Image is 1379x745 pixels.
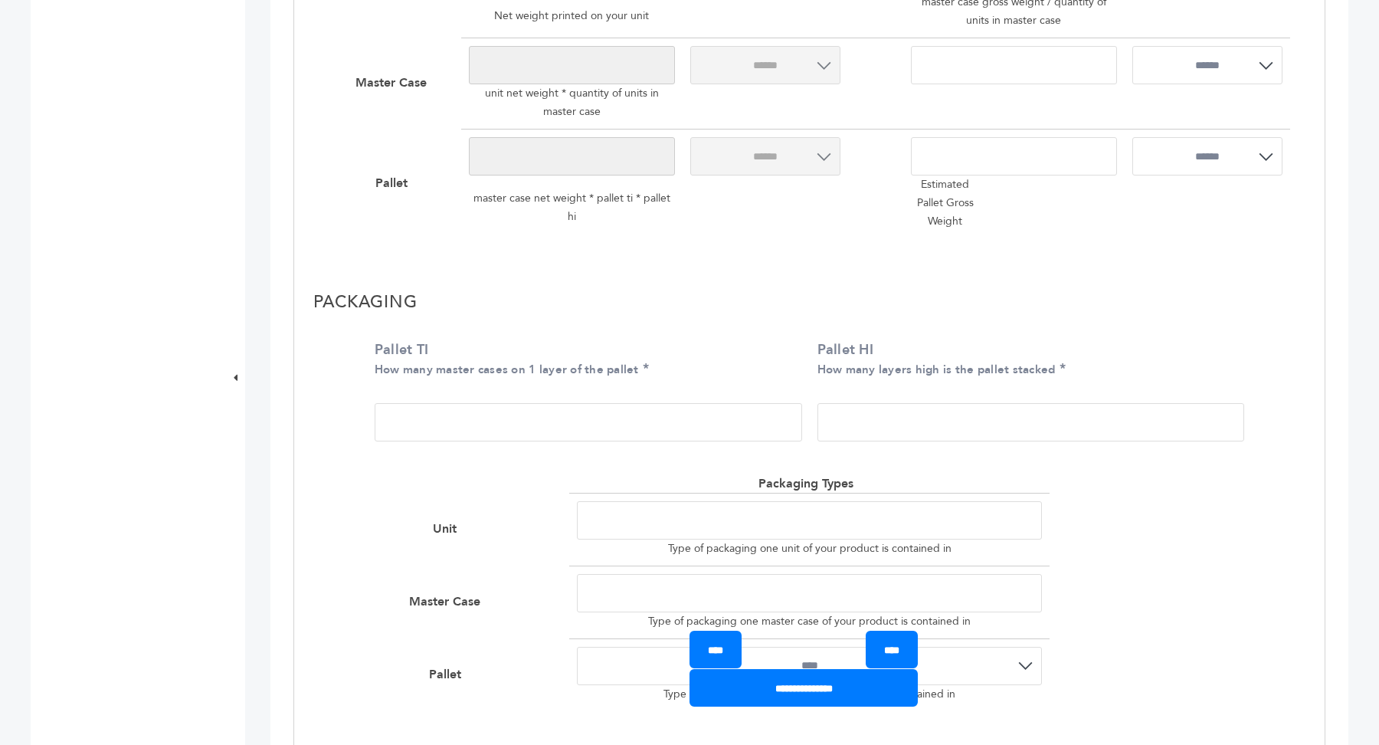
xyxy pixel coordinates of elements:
div: Packaging Types [758,475,861,492]
small: How many layers high is the pallet stacked [817,362,1056,377]
div: Master Case [355,74,434,91]
p: Estimated Pallet Gross Weight [911,176,980,231]
p: Net weight printed on your unit [469,2,675,30]
label: Pallet TI [375,340,794,379]
div: Pallet [429,666,469,683]
label: Pallet HI [817,340,1237,379]
p: master case net weight * pallet ti * pallet hi [469,185,675,231]
p: Type of packaging one master case of your product is contained in [577,612,1043,631]
p: unit net weight * quantity of units in master case [469,84,675,121]
div: Pallet [375,175,415,192]
small: How many master cases on 1 layer of the pallet [375,362,639,377]
div: Unit [433,520,464,537]
div: Master Case [409,593,488,610]
p: Type of packaging one unit of your product is contained in [577,540,1043,558]
p: Type of packaging one pallet of your product is contained in [577,685,1043,704]
h2: Packaging [313,292,1305,321]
